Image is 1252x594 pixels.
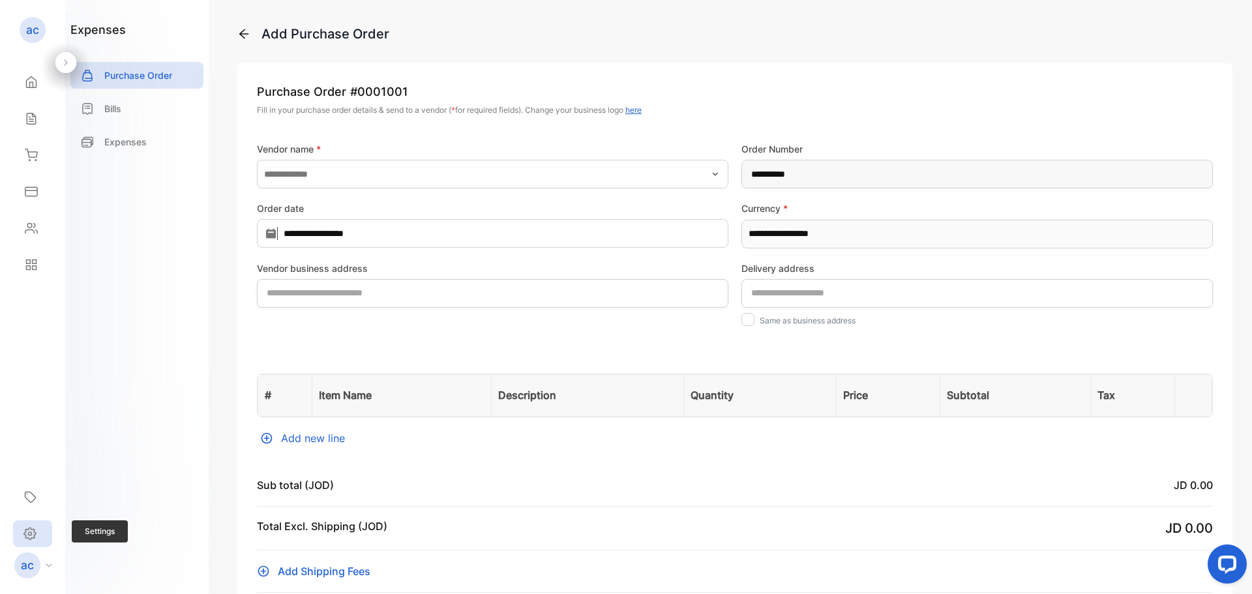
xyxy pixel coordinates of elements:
[684,374,837,416] th: Quantity
[70,128,203,155] a: Expenses
[104,102,121,115] p: Bills
[257,104,1213,116] p: Fill in your purchase order details & send to a vendor ( for required fields).
[525,105,642,115] span: Change your business logo
[350,83,408,100] span: # 0001001
[312,374,491,416] th: Item Name
[1197,539,1252,594] iframe: LiveChat chat widget
[837,374,940,416] th: Price
[741,201,1213,215] label: Currency
[261,24,389,44] div: Add Purchase Order
[1091,374,1175,416] th: Tax
[257,142,728,156] label: Vendor name
[72,520,128,542] span: Settings
[760,316,856,325] label: Same as business address
[257,261,728,275] label: Vendor business address
[1165,520,1213,536] span: JD 0.00
[70,95,203,122] a: Bills
[257,83,1213,100] p: Purchase Order
[741,261,1213,275] label: Delivery address
[258,374,312,416] th: #
[70,62,203,89] a: Purchase Order
[257,477,334,493] p: Sub total (JOD)
[257,201,728,215] label: Order date
[257,430,1213,446] div: Add new line
[104,135,147,149] p: Expenses
[625,105,642,115] span: here
[257,518,387,538] p: Total Excl. Shipping (JOD)
[741,142,1213,156] label: Order Number
[104,68,172,82] p: Purchase Order
[70,21,126,38] h1: expenses
[26,22,39,38] p: ac
[940,374,1091,416] th: Subtotal
[491,374,684,416] th: Description
[278,563,370,579] span: Add Shipping Fees
[1174,479,1213,492] span: JD 0.00
[21,557,34,574] p: ac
